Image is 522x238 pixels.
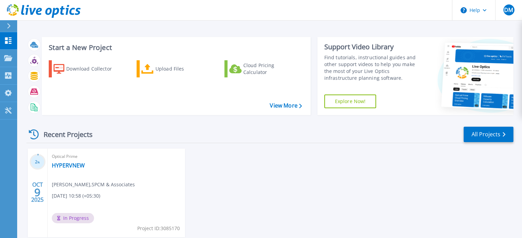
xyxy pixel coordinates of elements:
[66,62,121,76] div: Download Collector
[52,181,135,188] span: [PERSON_NAME] , SPCM & Associates
[49,60,125,77] a: Download Collector
[52,192,100,200] span: [DATE] 10:58 (+05:30)
[224,60,301,77] a: Cloud Pricing Calculator
[26,126,102,143] div: Recent Projects
[137,60,213,77] a: Upload Files
[37,160,40,164] span: %
[137,225,180,232] span: Project ID: 3085170
[243,62,298,76] div: Cloud Pricing Calculator
[34,189,40,195] span: 9
[30,158,46,166] h3: 2
[270,102,302,109] a: View More
[324,42,423,51] div: Support Video Library
[464,127,513,142] a: All Projects
[324,95,376,108] a: Explore Now!
[52,162,85,169] a: HYPERVNEW
[52,213,94,223] span: In Progress
[31,180,44,205] div: OCT 2025
[155,62,210,76] div: Upload Files
[504,7,513,13] span: DM
[52,153,181,160] span: Optical Prime
[49,44,302,51] h3: Start a New Project
[324,54,423,82] div: Find tutorials, instructional guides and other support videos to help you make the most of your L...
